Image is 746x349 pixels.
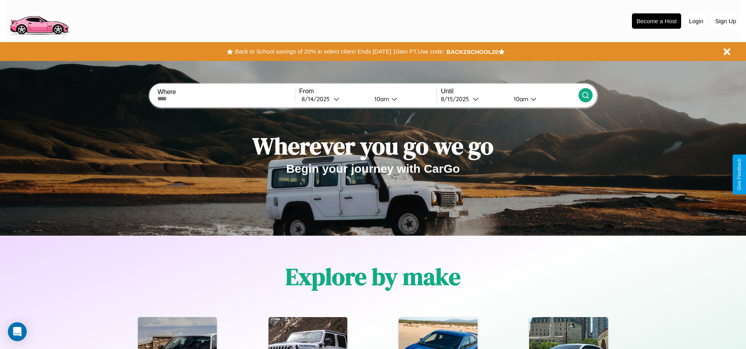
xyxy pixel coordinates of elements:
[368,95,437,103] button: 10am
[8,322,27,341] div: Open Intercom Messenger
[370,95,391,103] div: 10am
[302,95,333,103] div: 8 / 14 / 2025
[711,14,740,28] button: Sign Up
[441,88,578,95] label: Until
[233,46,446,57] button: Back to School savings of 20% in select cities! Ends [DATE] 10am PT.Use code:
[510,95,530,103] div: 10am
[299,95,368,103] button: 8/14/2025
[441,95,473,103] div: 8 / 15 / 2025
[507,95,578,103] button: 10am
[6,4,72,37] img: logo
[685,14,707,28] button: Login
[157,89,295,96] label: Where
[446,48,499,55] b: BACK2SCHOOL20
[737,159,742,190] div: Give Feedback
[286,260,460,293] h1: Explore by make
[632,13,681,29] button: Become a Host
[299,88,437,95] label: From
